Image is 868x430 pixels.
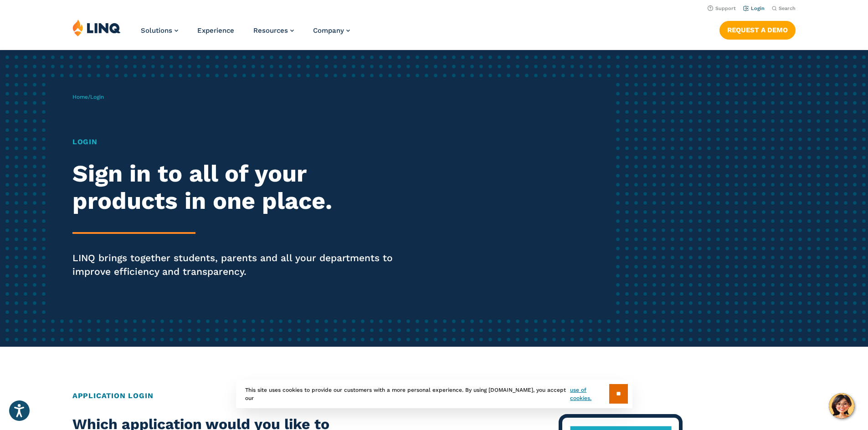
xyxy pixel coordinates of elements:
[570,386,609,402] a: use of cookies.
[72,137,407,147] h1: Login
[236,379,632,408] div: This site uses cookies to provide our customers with a more personal experience. By using [DOMAIN...
[141,26,178,35] a: Solutions
[72,19,121,36] img: LINQ | K‑12 Software
[90,94,104,100] span: Login
[772,5,796,12] button: Open Search Bar
[197,26,234,35] a: Experience
[253,26,294,35] a: Resources
[72,94,88,100] a: Home
[253,26,288,35] span: Resources
[829,393,854,419] button: Hello, have a question? Let’s chat.
[719,21,796,39] a: Request a Demo
[708,5,736,11] a: Support
[313,26,350,35] a: Company
[719,19,796,39] nav: Button Navigation
[141,19,350,49] nav: Primary Navigation
[72,251,407,278] p: LINQ brings together students, parents and all your departments to improve efficiency and transpa...
[779,5,796,11] span: Search
[141,26,172,35] span: Solutions
[313,26,344,35] span: Company
[743,5,765,11] a: Login
[72,94,104,100] span: /
[72,160,407,215] h2: Sign in to all of your products in one place.
[72,390,796,401] h2: Application Login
